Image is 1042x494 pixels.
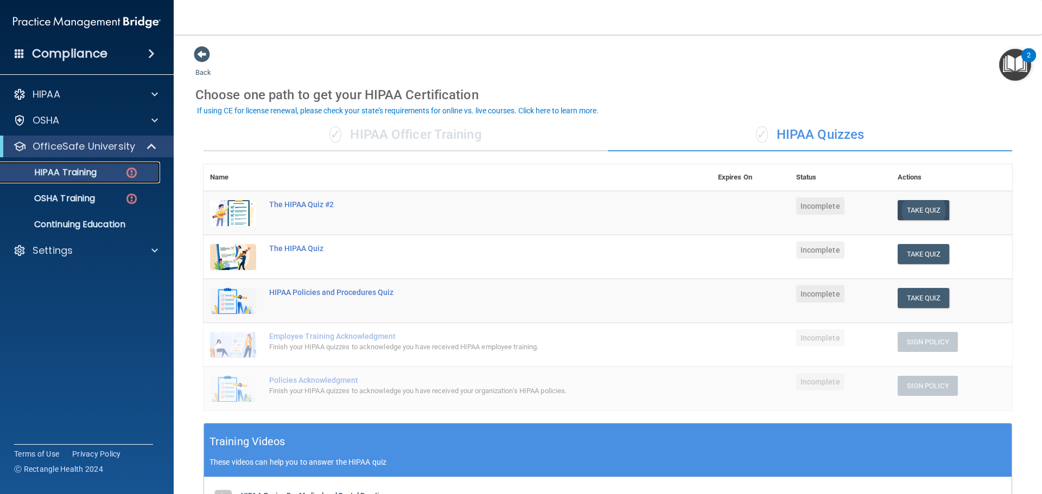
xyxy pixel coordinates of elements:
[195,79,1020,111] div: Choose one path to get your HIPAA Certification
[125,166,138,179] img: danger-circle.6113f641.png
[608,119,1012,151] div: HIPAA Quizzes
[33,244,73,257] p: Settings
[209,458,1006,466] p: These videos can help you to answer the HIPAA quiz
[7,167,97,178] p: HIPAA Training
[796,285,844,303] span: Incomplete
[1027,55,1031,69] div: 2
[33,140,135,153] p: OfficeSafe University
[854,417,1029,460] iframe: Drift Widget Chat Controller
[796,197,844,215] span: Incomplete
[756,126,768,143] span: ✓
[13,140,157,153] a: OfficeSafe University
[197,107,599,114] div: If using CE for license renewal, please check your state's requirements for online vs. live cours...
[33,88,60,101] p: HIPAA
[269,376,657,384] div: Policies Acknowledgment
[209,432,285,451] h5: Training Videos
[14,464,103,474] span: Ⓒ Rectangle Health 2024
[269,288,657,297] div: HIPAA Policies and Procedures Quiz
[195,105,600,116] button: If using CE for license renewal, please check your state's requirements for online vs. live cours...
[32,46,107,61] h4: Compliance
[898,244,950,264] button: Take Quiz
[13,11,161,33] img: PMB logo
[13,244,158,257] a: Settings
[269,332,657,341] div: Employee Training Acknowledgment
[33,114,60,127] p: OSHA
[891,164,1012,191] th: Actions
[269,244,657,253] div: The HIPAA Quiz
[898,376,958,396] button: Sign Policy
[898,288,950,308] button: Take Quiz
[7,219,155,230] p: Continuing Education
[125,192,138,206] img: danger-circle.6113f641.png
[269,384,657,397] div: Finish your HIPAA quizzes to acknowledge you have received your organization’s HIPAA policies.
[711,164,790,191] th: Expires On
[269,341,657,354] div: Finish your HIPAA quizzes to acknowledge you have received HIPAA employee training.
[269,200,657,209] div: The HIPAA Quiz #2
[898,332,958,352] button: Sign Policy
[329,126,341,143] span: ✓
[72,448,121,459] a: Privacy Policy
[898,200,950,220] button: Take Quiz
[204,119,608,151] div: HIPAA Officer Training
[796,373,844,390] span: Incomplete
[204,164,263,191] th: Name
[999,49,1031,81] button: Open Resource Center, 2 new notifications
[13,114,158,127] a: OSHA
[790,164,891,191] th: Status
[195,55,211,76] a: Back
[796,241,844,259] span: Incomplete
[13,88,158,101] a: HIPAA
[7,193,95,204] p: OSHA Training
[796,329,844,347] span: Incomplete
[14,448,59,459] a: Terms of Use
